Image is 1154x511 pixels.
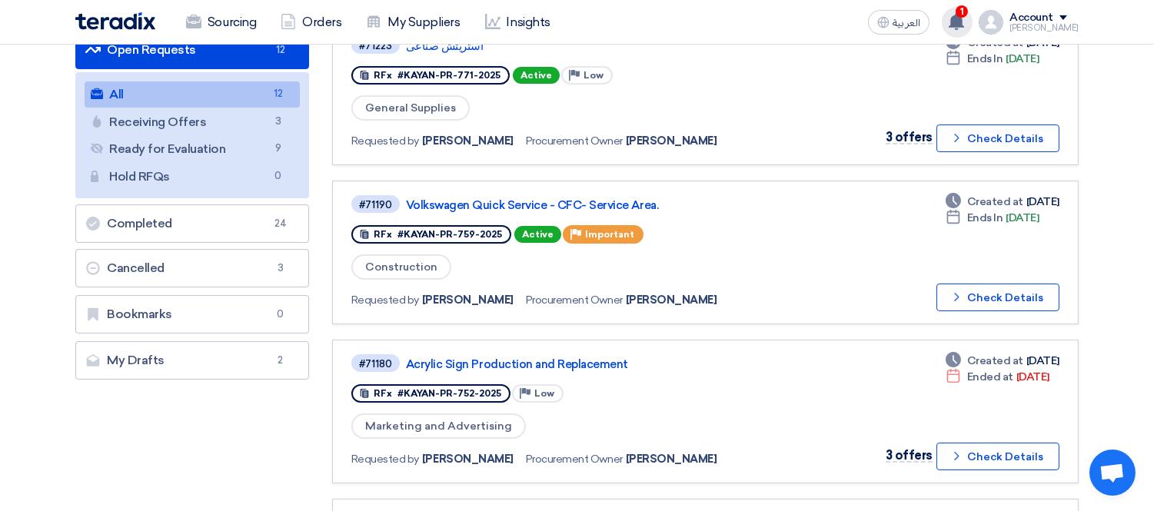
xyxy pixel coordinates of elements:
[75,12,155,30] img: Teradix logo
[271,260,290,276] span: 3
[271,216,290,231] span: 24
[351,413,526,439] span: Marketing and Advertising
[271,353,290,368] span: 2
[269,86,288,102] span: 12
[359,200,392,210] div: #71190
[946,210,1039,226] div: [DATE]
[374,388,392,399] span: RFx
[526,451,623,467] span: Procurement Owner
[268,5,354,39] a: Orders
[406,198,790,212] a: Volkswagen Quick Service - CFC- Service Area.
[967,369,1013,385] span: Ended at
[967,210,1003,226] span: Ends In
[351,95,470,121] span: General Supplies
[359,41,392,51] div: #71223
[1089,450,1136,496] a: Open chat
[354,5,472,39] a: My Suppliers
[397,388,501,399] span: #KAYAN-PR-752-2025
[626,451,717,467] span: [PERSON_NAME]
[269,114,288,130] span: 3
[886,130,933,144] span: 3 offers
[936,443,1059,470] button: Check Details
[351,292,419,308] span: Requested by
[893,18,920,28] span: العربية
[534,388,554,399] span: Low
[886,448,933,463] span: 3 offers
[526,133,623,149] span: Procurement Owner
[936,124,1059,152] button: Check Details
[351,133,419,149] span: Requested by
[967,51,1003,67] span: Ends In
[473,5,563,39] a: Insights
[946,194,1059,210] div: [DATE]
[936,284,1059,311] button: Check Details
[85,136,300,162] a: Ready for Evaluation
[271,42,290,58] span: 12
[422,451,514,467] span: [PERSON_NAME]
[75,249,309,287] a: Cancelled3
[269,168,288,184] span: 0
[626,292,717,308] span: [PERSON_NAME]
[513,67,560,84] span: Active
[85,164,300,190] a: Hold RFQs
[75,31,309,69] a: Open Requests12
[979,10,1003,35] img: profile_test.png
[946,369,1049,385] div: [DATE]
[351,451,419,467] span: Requested by
[351,254,451,280] span: Construction
[967,194,1023,210] span: Created at
[269,141,288,157] span: 9
[422,292,514,308] span: [PERSON_NAME]
[271,307,290,322] span: 0
[526,292,623,308] span: Procurement Owner
[406,39,790,53] a: استريتش صناعى
[946,51,1039,67] div: [DATE]
[75,204,309,243] a: Completed24
[946,353,1059,369] div: [DATE]
[584,70,604,81] span: Low
[585,229,634,240] span: Important
[359,359,392,369] div: #71180
[1009,12,1053,25] div: Account
[406,357,790,371] a: Acrylic Sign Production and Replacement
[374,70,392,81] span: RFx
[514,226,561,243] span: Active
[397,70,501,81] span: #KAYAN-PR-771-2025
[75,295,309,333] a: Bookmarks0
[626,133,717,149] span: [PERSON_NAME]
[397,229,502,240] span: #KAYAN-PR-759-2025
[174,5,268,39] a: Sourcing
[1009,24,1079,32] div: [PERSON_NAME]
[85,81,300,108] a: All
[85,109,300,135] a: Receiving Offers
[967,353,1023,369] span: Created at
[75,341,309,380] a: My Drafts2
[868,10,930,35] button: العربية
[422,133,514,149] span: [PERSON_NAME]
[374,229,392,240] span: RFx
[956,5,968,18] span: 1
